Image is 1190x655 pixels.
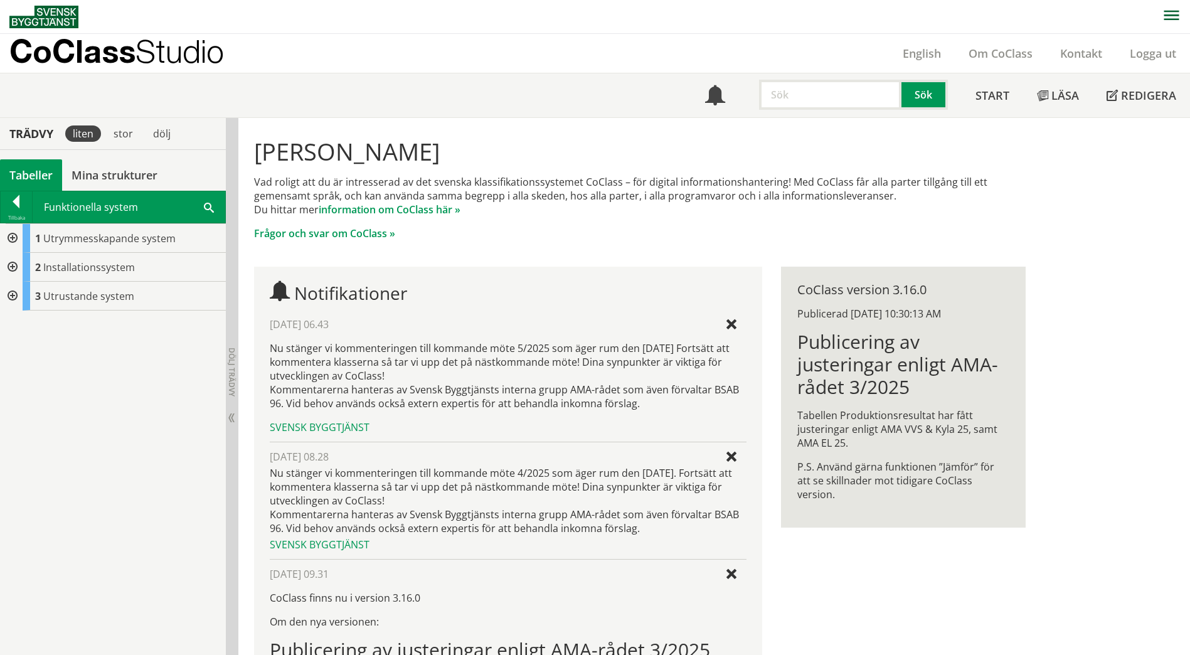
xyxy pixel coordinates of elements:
[270,615,746,629] p: Om den nya versionen:
[705,87,725,107] span: Notifikationer
[43,260,135,274] span: Installationssystem
[226,348,237,397] span: Dölj trädvy
[797,307,1009,321] div: Publicerad [DATE] 10:30:13 AM
[270,538,746,551] div: Svensk Byggtjänst
[1051,88,1079,103] span: Läsa
[35,260,41,274] span: 2
[254,226,395,240] a: Frågor och svar om CoClass »
[1093,73,1190,117] a: Redigera
[35,289,41,303] span: 3
[43,289,134,303] span: Utrustande system
[204,200,214,213] span: Sök i tabellen
[9,6,78,28] img: Svensk Byggtjänst
[270,341,746,410] p: Nu stänger vi kommenteringen till kommande möte 5/2025 som äger rum den [DATE] Fortsätt att komme...
[254,137,1025,165] h1: [PERSON_NAME]
[797,408,1009,450] p: Tabellen Produktionsresultat har fått justeringar enligt AMA VVS & Kyla 25, samt AMA EL 25.
[1121,88,1176,103] span: Redigera
[975,88,1009,103] span: Start
[1023,73,1093,117] a: Läsa
[1,213,32,223] div: Tillbaka
[889,46,955,61] a: English
[62,159,167,191] a: Mina strukturer
[270,450,329,464] span: [DATE] 08.28
[294,281,407,305] span: Notifikationer
[955,46,1046,61] a: Om CoClass
[797,331,1009,398] h1: Publicering av justeringar enligt AMA-rådet 3/2025
[270,317,329,331] span: [DATE] 06.43
[270,466,746,535] div: Nu stänger vi kommenteringen till kommande möte 4/2025 som äger rum den [DATE]. Fortsätt att komm...
[962,73,1023,117] a: Start
[270,420,746,434] div: Svensk Byggtjänst
[65,125,101,142] div: liten
[759,80,901,110] input: Sök
[270,567,329,581] span: [DATE] 09.31
[106,125,141,142] div: stor
[1116,46,1190,61] a: Logga ut
[35,232,41,245] span: 1
[3,127,60,141] div: Trädvy
[146,125,178,142] div: dölj
[797,283,1009,297] div: CoClass version 3.16.0
[33,191,225,223] div: Funktionella system
[43,232,176,245] span: Utrymmesskapande system
[270,591,746,605] p: CoClass finns nu i version 3.16.0
[9,44,224,58] p: CoClass
[797,460,1009,501] p: P.S. Använd gärna funktionen ”Jämför” för att se skillnader mot tidigare CoClass version.
[901,80,948,110] button: Sök
[319,203,460,216] a: information om CoClass här »
[9,34,251,73] a: CoClassStudio
[254,175,1025,216] p: Vad roligt att du är intresserad av det svenska klassifikationssystemet CoClass – för digital inf...
[1046,46,1116,61] a: Kontakt
[135,33,224,70] span: Studio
